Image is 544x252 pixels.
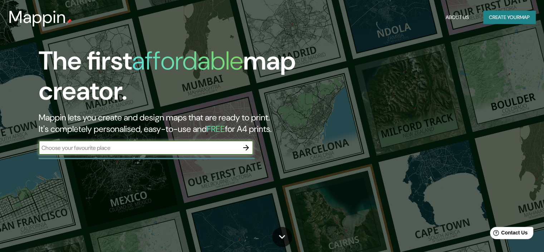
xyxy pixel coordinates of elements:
h1: affordable [132,44,243,77]
input: Choose your favourite place [39,144,239,152]
h2: Mappin lets you create and design maps that are ready to print. It's completely personalised, eas... [39,112,311,135]
h5: FREE [207,123,225,134]
img: mappin-pin [66,19,72,24]
iframe: Help widget launcher [480,224,536,244]
h1: The first map creator. [39,46,311,112]
h3: Mappin [9,7,66,27]
button: About Us [443,11,472,24]
button: Create yourmap [483,11,535,24]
